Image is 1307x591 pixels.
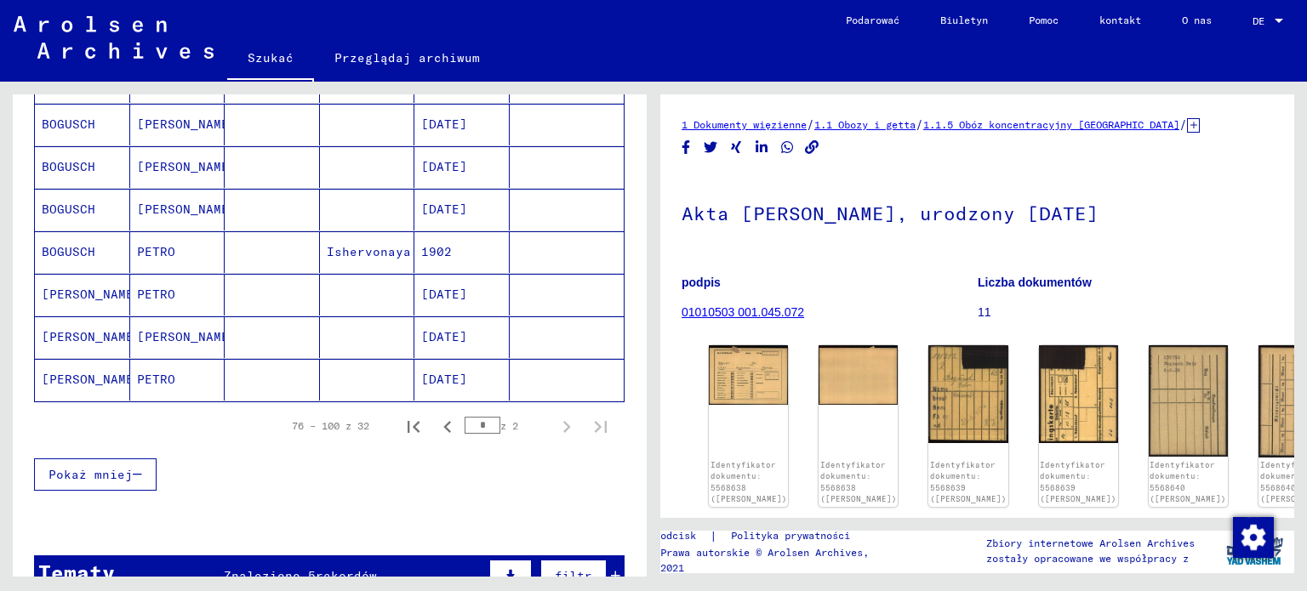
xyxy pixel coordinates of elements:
a: Identyfikator dokumentu: 5568639 ([PERSON_NAME]) [1040,460,1116,504]
img: 001.jpg [1149,345,1228,456]
button: Udostępnij na LinkedIn [753,137,771,158]
img: 002.jpg [819,345,898,404]
font: Prawa autorskie © Arolsen Archives, 2021 [660,546,869,574]
font: [PERSON_NAME] [42,329,141,344]
a: Przeglądaj archiwum [314,37,500,78]
font: 76 – 100 z 32 [292,419,369,432]
font: Szukać [248,50,294,65]
button: Udostępnij na Facebooku [677,137,695,158]
font: Pokaż mniej [49,467,133,482]
font: | [710,528,717,543]
font: [PERSON_NAME] [137,159,237,174]
font: podpis [682,276,721,289]
font: PETRO [137,372,175,387]
a: Identyfikator dokumentu: 5568639 ([PERSON_NAME]) [930,460,1007,504]
button: Pierwsza strona [397,409,431,443]
font: / [1179,116,1187,132]
a: Identyfikator dokumentu: 5568638 ([PERSON_NAME]) [711,460,787,504]
font: kontakt [1099,14,1141,26]
font: [DATE] [421,372,467,387]
font: Znaleziono 5 [224,568,316,583]
a: Identyfikator dokumentu: 5568638 ([PERSON_NAME]) [820,460,897,504]
font: Polityka prywatności [731,529,850,542]
a: 01010503 001.045.072 [682,305,804,319]
font: Biuletyn [940,14,988,26]
font: [PERSON_NAME] [137,329,237,344]
font: [DATE] [421,287,467,302]
button: Poprzednia strona [431,409,465,443]
img: Arolsen_neg.svg [14,16,214,59]
font: Liczba dokumentów [978,276,1092,289]
font: / [807,116,814,132]
font: PETRO [137,287,175,302]
font: [DATE] [421,329,467,344]
font: Przeglądaj archiwum [334,50,480,65]
a: odcisk [660,527,710,545]
font: rekordów [316,568,377,583]
img: yv_logo.png [1223,530,1287,572]
a: 1 Dokumenty więzienne [682,118,807,131]
font: Zbiory internetowe Arolsen Archives [986,537,1195,549]
font: DE [1253,14,1264,27]
font: / [916,116,923,132]
a: Polityka prywatności [717,527,870,545]
button: Udostępnij na WhatsAppie [779,137,796,158]
font: 11 [978,305,991,319]
font: BOGUSCH [42,202,95,217]
img: Zmiana zgody [1233,517,1274,558]
font: BOGUSCH [42,244,95,259]
font: [DATE] [421,116,467,132]
button: Następna strona [550,409,584,443]
font: Podarować [846,14,899,26]
font: filtr [555,568,592,583]
font: zostały opracowane we współpracy z [986,552,1189,565]
a: Szukać [227,37,314,82]
button: Udostępnij na Xing [728,137,745,158]
font: [PERSON_NAME] [137,202,237,217]
font: Akta [PERSON_NAME], urodzony [DATE] [682,202,1099,225]
img: 001.jpg [709,345,788,404]
a: 1.1 Obozy i getta [814,118,916,131]
font: [PERSON_NAME] [42,372,141,387]
font: [DATE] [421,202,467,217]
font: O nas [1182,14,1212,26]
font: odcisk [660,529,696,542]
font: Pomoc [1029,14,1059,26]
font: z 2 [500,419,518,432]
a: 1.1.5 Obóz koncentracyjny [GEOGRAPHIC_DATA] [923,118,1179,131]
font: BOGUSCH [42,116,95,132]
font: 1902 [421,244,452,259]
font: [PERSON_NAME] [42,287,141,302]
font: Ishervonaya [327,244,411,259]
font: PETRO [137,244,175,259]
font: Tematy [38,560,115,585]
font: [PERSON_NAME] [137,116,237,132]
font: [DATE] [421,159,467,174]
img: 002.jpg [1039,345,1118,443]
button: Ostatnia strona [584,409,618,443]
button: Pokaż mniej [34,458,157,491]
button: Kopiuj link [803,137,821,158]
font: BOGUSCH [42,159,95,174]
img: 001.jpg [928,345,1007,443]
button: Udostępnij na Twitterze [702,137,720,158]
a: Identyfikator dokumentu: 5568640 ([PERSON_NAME]) [1150,460,1226,504]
